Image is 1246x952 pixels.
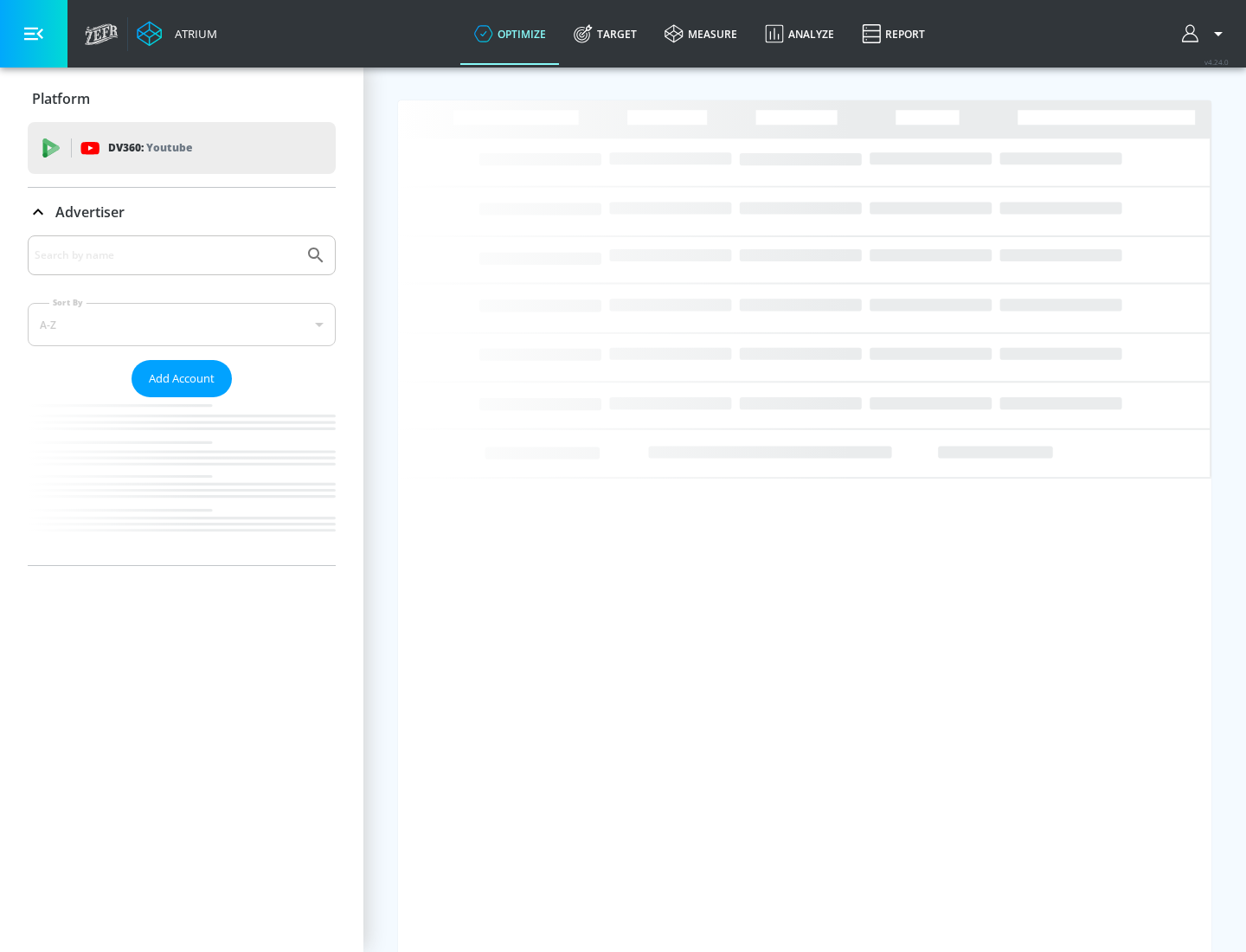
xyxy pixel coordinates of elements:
[751,3,848,65] a: Analyze
[108,138,192,158] p: DV360:
[149,369,215,389] span: Add Account
[28,235,336,565] div: Advertiser
[28,188,336,236] div: Advertiser
[848,3,939,65] a: Report
[35,244,297,267] input: Search by name
[560,3,651,65] a: Target
[28,303,336,346] div: A-Z
[28,74,336,123] div: Platform
[132,360,232,397] button: Add Account
[460,3,560,65] a: optimize
[28,122,336,174] div: DV360: Youtube
[49,297,87,308] label: Sort By
[28,397,336,565] nav: list of Advertiser
[168,26,217,42] div: Atrium
[1204,57,1229,67] span: v 4.24.0
[651,3,751,65] a: measure
[55,203,125,222] p: Advertiser
[146,138,192,157] p: Youtube
[32,89,90,108] p: Platform
[137,21,217,47] a: Atrium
